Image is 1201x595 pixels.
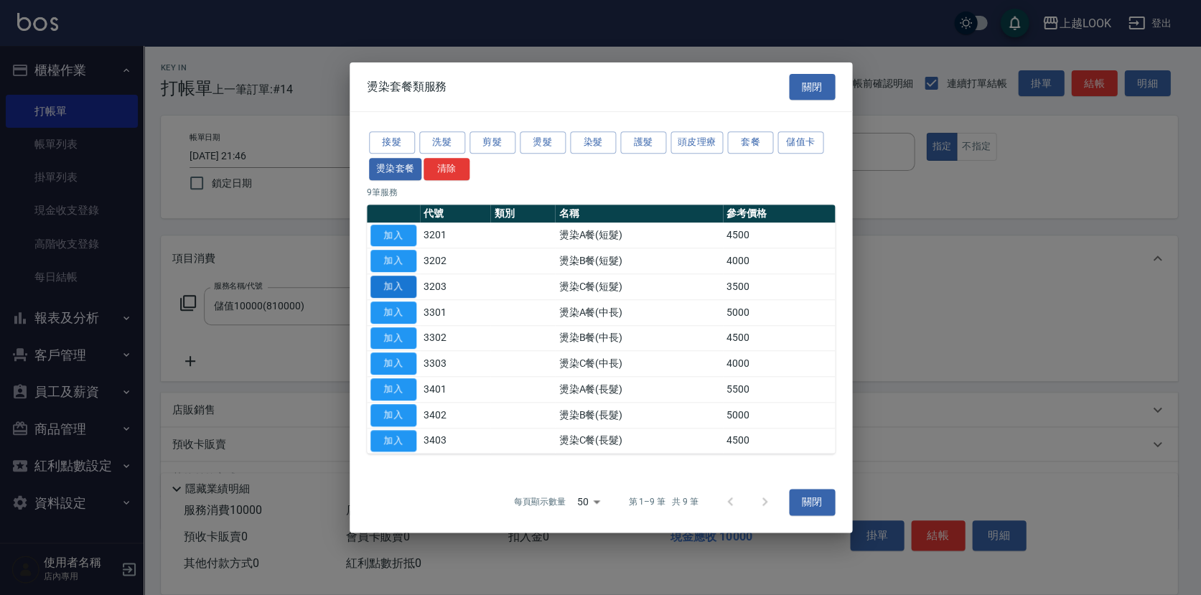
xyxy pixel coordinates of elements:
[571,482,605,521] div: 50
[555,274,722,300] td: 燙染C餐(短髮)
[727,131,773,154] button: 套餐
[570,131,616,154] button: 染髮
[789,74,835,100] button: 關閉
[420,428,491,454] td: 3403
[620,131,666,154] button: 護髮
[490,205,555,223] th: 類別
[723,402,835,428] td: 5000
[555,299,722,325] td: 燙染A餐(中長)
[777,131,823,154] button: 儲值卡
[723,205,835,223] th: 參考價格
[370,301,416,324] button: 加入
[469,131,515,154] button: 剪髮
[370,225,416,247] button: 加入
[520,131,566,154] button: 燙髮
[555,351,722,377] td: 燙染C餐(中長)
[369,158,422,180] button: 燙染套餐
[370,250,416,272] button: 加入
[420,205,491,223] th: 代號
[670,131,724,154] button: 頭皮理療
[420,299,491,325] td: 3301
[723,377,835,403] td: 5500
[369,131,415,154] button: 接髮
[370,430,416,452] button: 加入
[628,495,698,508] p: 第 1–9 筆 共 9 筆
[367,80,447,94] span: 燙染套餐類服務
[555,377,722,403] td: 燙染A餐(長髮)
[424,158,469,180] button: 清除
[555,222,722,248] td: 燙染A餐(短髮)
[723,222,835,248] td: 4500
[420,325,491,351] td: 3302
[420,351,491,377] td: 3303
[723,274,835,300] td: 3500
[789,489,835,515] button: 關閉
[420,222,491,248] td: 3201
[367,186,835,199] p: 9 筆服務
[420,248,491,274] td: 3202
[555,402,722,428] td: 燙染B餐(長髮)
[420,402,491,428] td: 3402
[370,404,416,426] button: 加入
[723,248,835,274] td: 4000
[555,428,722,454] td: 燙染C餐(長髮)
[420,274,491,300] td: 3203
[370,378,416,400] button: 加入
[555,205,722,223] th: 名稱
[723,351,835,377] td: 4000
[723,325,835,351] td: 4500
[555,325,722,351] td: 燙染B餐(中長)
[723,428,835,454] td: 4500
[370,276,416,298] button: 加入
[370,352,416,375] button: 加入
[723,299,835,325] td: 5000
[555,248,722,274] td: 燙染B餐(短髮)
[370,327,416,350] button: 加入
[420,377,491,403] td: 3401
[513,495,565,508] p: 每頁顯示數量
[419,131,465,154] button: 洗髮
